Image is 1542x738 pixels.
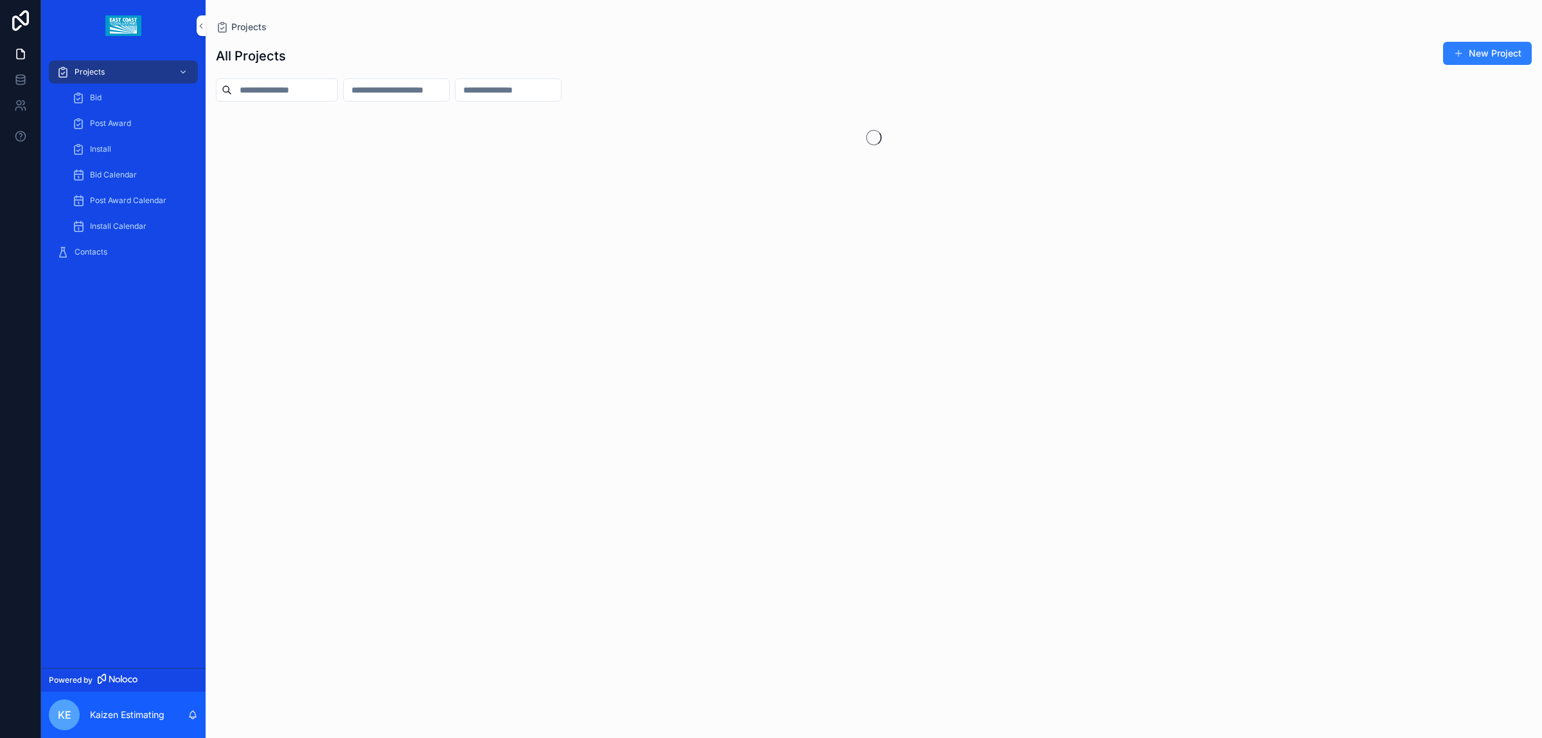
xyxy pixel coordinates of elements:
[216,47,286,65] h1: All Projects
[41,668,206,692] a: Powered by
[41,51,206,280] div: scrollable content
[1443,42,1532,65] button: New Project
[64,112,198,135] a: Post Award
[49,240,198,264] a: Contacts
[75,67,105,77] span: Projects
[64,163,198,186] a: Bid Calendar
[231,21,267,33] span: Projects
[49,60,198,84] a: Projects
[90,221,146,231] span: Install Calendar
[64,138,198,161] a: Install
[64,215,198,238] a: Install Calendar
[216,21,267,33] a: Projects
[90,195,166,206] span: Post Award Calendar
[49,675,93,685] span: Powered by
[75,247,107,257] span: Contacts
[90,144,111,154] span: Install
[105,15,141,36] img: App logo
[64,86,198,109] a: Bid
[64,189,198,212] a: Post Award Calendar
[90,93,102,103] span: Bid
[58,707,71,723] span: KE
[90,170,137,180] span: Bid Calendar
[90,118,131,129] span: Post Award
[90,708,164,721] p: Kaizen Estimating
